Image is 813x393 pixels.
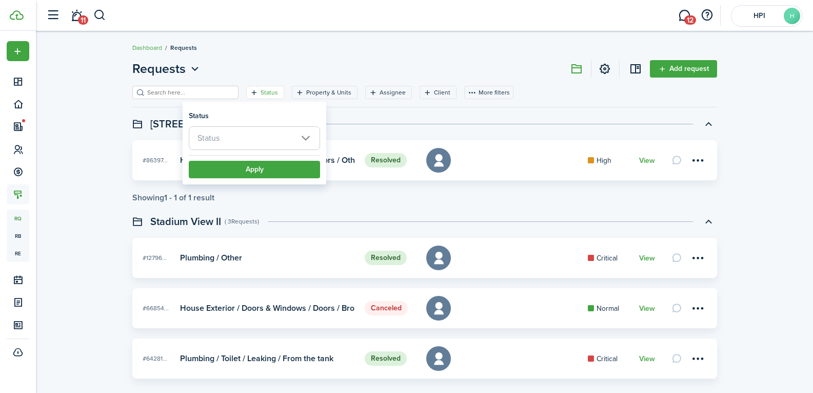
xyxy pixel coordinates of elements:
[225,217,259,226] swimlane-subtitle: ( 3 Requests )
[261,88,278,97] filter-tag-label: Status
[588,353,629,364] card-mark: Critical
[150,116,245,132] swimlane-title: [STREET_ADDRESS]
[43,6,63,25] button: Open sidebar
[700,115,717,133] button: Toggle accordion
[180,156,355,165] card-title: House Exterior / Doors & Windows / Doors / Other
[246,86,284,99] filter-tag: Open filter
[588,253,629,264] card-mark: Critical
[306,88,351,97] filter-tag-label: Property & Units
[93,7,106,24] button: Search
[639,305,655,313] a: View
[639,157,655,165] a: View
[10,10,24,20] img: TenantCloud
[197,132,220,144] span: Status
[132,60,186,78] span: Requests
[143,354,167,363] span: #64281...
[588,303,629,314] card-mark: Normal
[132,43,162,52] a: Dashboard
[180,304,355,313] card-title: House Exterior / Doors & Windows / Doors / Broken
[698,7,716,24] button: Open resource center
[588,155,629,166] card-mark: High
[132,193,214,202] div: Showing result
[700,213,717,230] button: Toggle accordion
[639,254,655,263] a: View
[420,86,457,99] filter-tag: Open filter
[464,86,513,99] button: More filters
[675,3,694,29] a: Messaging
[380,88,406,97] filter-tag-label: Assignee
[164,192,191,203] pagination-page-total: 1 - 1 of 1
[434,88,450,97] filter-tag-label: Client
[365,301,408,315] status: Canceled
[132,140,717,202] maintenance-list-swimlane-item: Toggle accordion
[132,60,202,78] button: Open menu
[78,15,88,25] span: 11
[189,110,209,121] h3: Status
[739,12,780,20] span: HPI
[650,60,717,78] a: Add request
[639,355,655,363] a: View
[784,8,800,24] avatar-text: H
[292,86,358,99] filter-tag: Open filter
[684,15,696,25] span: 12
[365,86,412,99] filter-tag: Open filter
[67,3,86,29] a: Notifications
[7,227,29,245] a: rb
[170,43,197,52] span: Requests
[143,156,168,165] span: #86397...
[7,245,29,262] a: re
[180,253,242,263] card-title: Plumbing / Other
[143,253,167,263] span: #12796...
[365,251,407,265] status: Resolved
[365,153,407,167] status: Resolved
[180,354,333,363] card-title: Plumbing / Toilet / Leaking / From the tank
[150,214,221,229] swimlane-title: Stadium View II
[145,88,235,98] input: Search here...
[7,210,29,227] a: rq
[365,351,407,366] status: Resolved
[143,304,169,313] span: #66854...
[132,60,202,78] button: Requests
[7,41,29,61] button: Open menu
[189,161,320,178] button: Apply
